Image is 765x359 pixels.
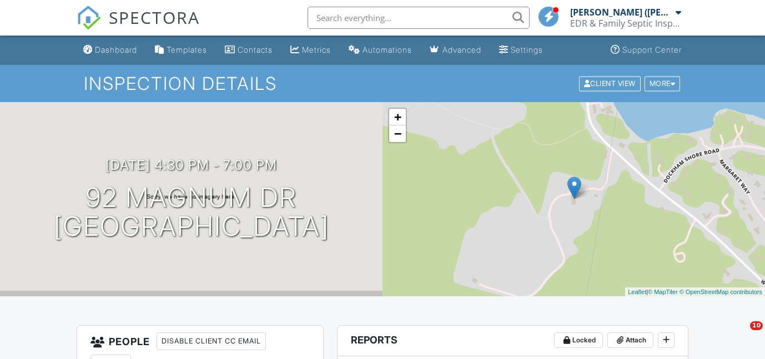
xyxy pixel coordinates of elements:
[109,6,200,29] span: SPECTORA
[750,321,763,330] span: 10
[389,125,406,142] a: Zoom out
[157,332,266,350] div: Disable Client CC Email
[645,76,681,91] div: More
[727,321,754,348] iframe: Intercom live chat
[648,289,678,295] a: © MapTiler
[363,45,412,54] div: Automations
[344,40,416,60] a: Automations (Basic)
[54,183,329,242] h1: 92 Magnum Dr [GEOGRAPHIC_DATA]
[579,76,641,91] div: Client View
[308,7,530,29] input: Search everything...
[105,158,277,173] h3: [DATE] 4:30 pm - 7:00 pm
[570,7,673,18] div: [PERSON_NAME] ([PERSON_NAME]) [PERSON_NAME]
[77,6,101,30] img: The Best Home Inspection Software - Spectora
[625,287,765,297] div: |
[95,45,137,54] div: Dashboard
[167,45,207,54] div: Templates
[84,74,682,93] h1: Inspection Details
[570,18,681,29] div: EDR & Family Septic Inspections LLC
[606,40,686,60] a: Support Center
[238,45,273,54] div: Contacts
[622,45,682,54] div: Support Center
[220,40,277,60] a: Contacts
[79,40,142,60] a: Dashboard
[511,45,543,54] div: Settings
[495,40,547,60] a: Settings
[578,79,643,87] a: Client View
[150,40,212,60] a: Templates
[628,289,646,295] a: Leaflet
[389,109,406,125] a: Zoom in
[425,40,486,60] a: Advanced
[680,289,762,295] a: © OpenStreetMap contributors
[286,40,335,60] a: Metrics
[77,15,200,38] a: SPECTORA
[442,45,481,54] div: Advanced
[302,45,331,54] div: Metrics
